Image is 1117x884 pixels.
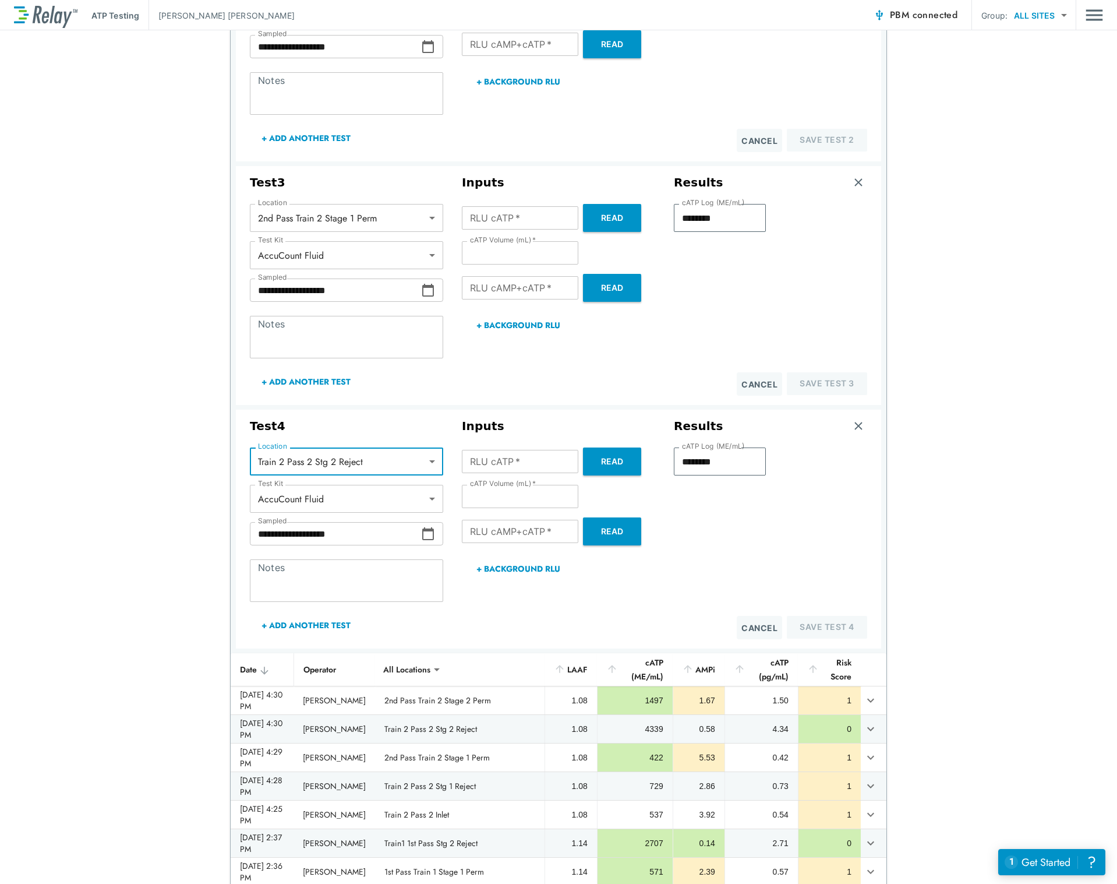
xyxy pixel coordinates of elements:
[737,129,782,152] button: Cancel
[303,663,366,677] div: Operator
[470,480,536,488] label: cATP Volume (mL)
[250,35,421,58] input: Choose date, selected date is Sep 14, 2025
[91,9,139,22] p: ATP Testing
[861,719,881,739] button: expand row
[554,663,588,677] div: LAAF
[734,656,789,684] div: cATP (pg/mL)
[240,803,284,826] div: [DATE] 4:25 PM
[808,837,851,849] div: 0
[583,30,641,58] button: Read
[240,774,284,798] div: [DATE] 4:28 PM
[231,653,294,686] th: Date
[734,723,789,735] div: 4.34
[607,780,663,792] div: 729
[250,368,362,396] button: + Add Another Test
[734,866,789,878] div: 0.57
[674,175,723,190] h3: Results
[375,658,439,681] div: All Locations
[240,746,284,769] div: [DATE] 4:29 PM
[462,555,574,583] button: + Background RLU
[462,419,655,434] h3: Inputs
[682,663,715,677] div: AMPi
[240,717,284,741] div: [DATE] 4:30 PM
[734,695,789,706] div: 1.50
[869,3,962,27] button: PBM connected
[258,273,287,281] label: Sampled
[683,866,715,878] div: 2.39
[890,7,957,23] span: PBM
[554,723,588,735] div: 1.08
[554,752,588,763] div: 1.08
[683,837,715,849] div: 0.14
[554,780,588,792] div: 1.08
[607,866,663,878] div: 571
[240,860,284,883] div: [DATE] 2:36 PM
[258,236,284,244] label: Test Kit
[683,780,715,792] div: 2.86
[861,748,881,767] button: expand row
[607,695,663,706] div: 1497
[250,487,443,510] div: AccuCount Fluid
[250,522,421,545] input: Choose date, selected date is Sep 14, 2025
[250,450,443,473] div: Train 2 Pass 2 Stg 2 Reject
[250,124,362,152] button: + Add Another Test
[375,829,544,857] td: Train1 1st Pass Stg 2 Reject
[861,776,881,796] button: expand row
[874,9,885,21] img: Connected Icon
[258,30,287,38] label: Sampled
[674,419,723,434] h3: Results
[682,442,744,450] label: cATP Log (ME/mL)
[607,837,663,849] div: 2707
[375,715,544,743] td: Train 2 Pass 2 Stg 2 Reject
[258,442,287,450] label: Location
[462,68,574,96] button: + Background RLU
[808,723,851,735] div: 0
[294,686,375,714] td: [PERSON_NAME]
[294,715,375,743] td: [PERSON_NAME]
[583,274,641,302] button: Read
[583,204,641,232] button: Read
[240,689,284,712] div: [DATE] 4:30 PM
[470,236,536,244] label: cATP Volume (mL)
[1086,4,1103,26] img: Drawer Icon
[607,809,663,820] div: 537
[583,517,641,545] button: Read
[682,199,744,207] label: cATP Log (ME/mL)
[375,686,544,714] td: 2nd Pass Train 2 Stage 2 Perm
[250,279,421,302] input: Choose date, selected date is Sep 14, 2025
[583,448,641,476] button: Read
[683,752,715,763] div: 5.53
[462,311,574,339] button: + Background RLU
[913,8,958,22] span: connected
[375,744,544,772] td: 2nd Pass Train 2 Stage 1 Perm
[861,833,881,853] button: expand row
[737,616,782,639] button: Cancel
[853,420,864,432] img: Remove
[462,175,655,190] h3: Inputs
[158,9,295,22] p: [PERSON_NAME] [PERSON_NAME]
[250,611,362,639] button: + Add Another Test
[250,175,443,190] h3: Test 3
[375,772,544,800] td: Train 2 Pass 2 Stg 1 Reject
[554,866,588,878] div: 1.14
[294,801,375,829] td: [PERSON_NAME]
[808,809,851,820] div: 1
[734,809,789,820] div: 0.54
[683,723,715,735] div: 0.58
[808,695,851,706] div: 1
[250,419,443,434] h3: Test 4
[998,849,1105,875] iframe: Resource center
[808,866,851,878] div: 1
[808,780,851,792] div: 1
[294,829,375,857] td: [PERSON_NAME]
[861,805,881,825] button: expand row
[807,656,851,684] div: Risk Score
[250,244,443,267] div: AccuCount Fluid
[375,801,544,829] td: Train 2 Pass 2 Inlet
[853,177,864,188] img: Remove
[683,695,715,706] div: 1.67
[250,206,443,230] div: 2nd Pass Train 2 Stage 1 Perm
